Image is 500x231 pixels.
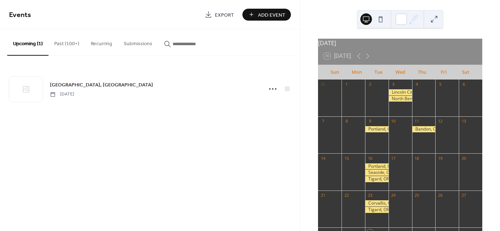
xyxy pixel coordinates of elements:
div: 17 [391,155,396,161]
button: Add Event [242,9,291,21]
div: 12 [437,119,443,124]
div: 4 [414,82,420,87]
div: Lincoln City, OR [389,89,412,95]
span: Add Event [258,11,285,19]
div: 14 [320,155,326,161]
div: 11 [414,119,420,124]
div: Tigard, OR [365,207,389,213]
div: Fri [433,65,454,80]
div: North Bend, OR [389,96,412,102]
div: 24 [391,193,396,198]
a: Export [199,9,240,21]
div: 13 [461,119,466,124]
button: Upcoming (1) [7,29,48,56]
div: Sun [324,65,346,80]
span: [DATE] [50,91,74,98]
div: Seaside, OR [365,170,389,176]
div: Portland, OR [365,126,389,132]
div: Mon [346,65,367,80]
div: Bandon, OR [412,126,436,132]
div: 27 [461,193,466,198]
div: 22 [344,193,349,198]
div: 6 [461,82,466,87]
div: 7 [320,119,326,124]
span: Events [9,8,31,22]
div: 26 [437,193,443,198]
div: Tue [368,65,389,80]
div: Tigard, OR [365,176,389,182]
span: Export [215,11,234,19]
div: 1 [344,82,349,87]
button: Recurring [85,29,118,55]
div: 9 [367,119,373,124]
div: [DATE] [318,39,482,47]
div: 19 [437,155,443,161]
div: 2 [367,82,373,87]
div: 16 [367,155,373,161]
div: 3 [391,82,396,87]
div: Wed [389,65,411,80]
div: 10 [391,119,396,124]
div: 20 [461,155,466,161]
div: 5 [437,82,443,87]
div: 31 [320,82,326,87]
div: 15 [344,155,349,161]
div: 21 [320,193,326,198]
a: [GEOGRAPHIC_DATA], [GEOGRAPHIC_DATA] [50,81,153,89]
button: Submissions [118,29,158,55]
div: 18 [414,155,420,161]
div: Sat [455,65,476,80]
div: 8 [344,119,349,124]
div: Thu [411,65,433,80]
div: 23 [367,193,373,198]
button: Past (100+) [48,29,85,55]
div: Portland, OR [365,163,389,170]
div: 25 [414,193,420,198]
div: Corvallis, OR [365,200,389,206]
